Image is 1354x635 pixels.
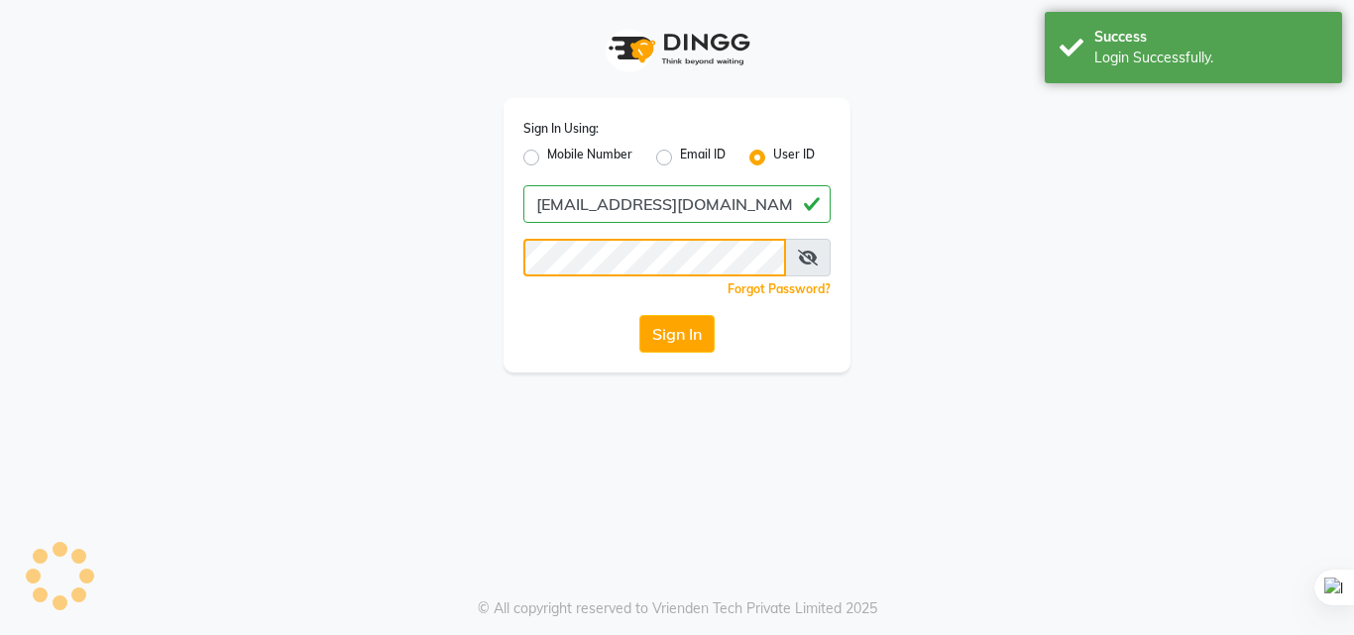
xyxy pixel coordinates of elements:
[639,315,715,353] button: Sign In
[728,281,831,296] a: Forgot Password?
[547,146,632,169] label: Mobile Number
[523,239,786,276] input: Username
[773,146,815,169] label: User ID
[523,185,831,223] input: Username
[523,120,599,138] label: Sign In Using:
[1094,27,1327,48] div: Success
[1094,48,1327,68] div: Login Successfully.
[680,146,726,169] label: Email ID
[598,20,756,78] img: logo1.svg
